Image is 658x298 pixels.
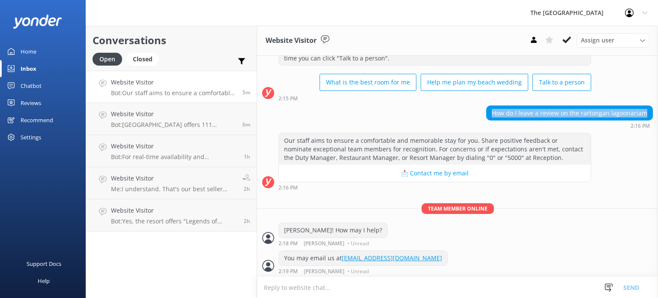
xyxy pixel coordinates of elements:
h4: Website Visitor [111,141,237,151]
a: Website VisitorMe:I understand. That's our best seller room. Do you have any other dates in mind?2h [86,167,257,199]
a: Website VisitorBot:[GEOGRAPHIC_DATA] offers 111 accommodation options, while the [GEOGRAPHIC_DATA... [86,103,257,135]
div: Support Docs [27,255,61,272]
strong: 2:15 PM [278,96,298,101]
a: Open [93,54,126,63]
span: Sep 13 2025 05:30pm (UTC -10:00) Pacific/Honolulu [244,217,250,225]
div: Settings [21,129,41,146]
div: Assign User [577,33,649,47]
strong: 2:18 PM [278,241,298,246]
div: Sep 13 2025 08:18pm (UTC -10:00) Pacific/Honolulu [278,240,388,246]
div: Recommend [21,111,53,129]
a: Website VisitorBot:For real-time availability and accommodation bookings, please visit [URL][DOMA... [86,135,257,167]
button: What is the best room for me [320,74,416,91]
div: Open [93,53,122,66]
div: [PERSON_NAME]! How may I help? [279,223,387,238]
div: Sep 13 2025 08:16pm (UTC -10:00) Pacific/Honolulu [486,123,653,129]
p: Bot: [GEOGRAPHIC_DATA] offers 111 accommodation options, while the [GEOGRAPHIC_DATA] - on the bea... [111,121,236,129]
div: How do I leave a review on the rartongan lagoonariam [487,106,652,120]
h4: Website Visitor [111,174,236,183]
a: Website VisitorBot:Our staff aims to ensure a comfortable and memorable stay for you. Share posit... [86,71,257,103]
span: Sep 13 2025 06:32pm (UTC -10:00) Pacific/Honolulu [244,153,250,160]
div: Sep 13 2025 08:15pm (UTC -10:00) Pacific/Honolulu [278,95,591,101]
div: Chatbot [21,77,42,94]
h3: Website Visitor [266,35,317,46]
div: Inbox [21,60,36,77]
img: yonder-white-logo.png [13,15,62,29]
span: Sep 13 2025 05:53pm (UTC -10:00) Pacific/Honolulu [244,185,250,193]
a: Website VisitorBot:Yes, the resort offers "Legends of Polynesia" Island Night Umu Feast & Drum Da... [86,199,257,232]
span: • Unread [347,241,369,246]
strong: 2:19 PM [278,269,298,274]
p: Bot: For real-time availability and accommodation bookings, please visit [URL][DOMAIN_NAME]. [111,153,237,161]
button: Help me plan my beach wedding [421,74,528,91]
div: Our staff aims to ensure a comfortable and memorable stay for you. Share positive feedback or nom... [279,133,591,165]
span: Assign user [581,36,614,45]
h4: Website Visitor [111,206,237,215]
textarea: To enrich screen reader interactions, please activate Accessibility in Grammarly extension settings [257,277,658,298]
div: Home [21,43,36,60]
h4: Website Visitor [111,78,236,87]
p: Bot: Our staff aims to ensure a comfortable and memorable stay for you. Share positive feedback o... [111,89,236,97]
a: Closed [126,54,163,63]
button: 📩 Contact me by email [279,165,591,182]
div: Help [38,272,50,289]
strong: 2:16 PM [278,185,298,190]
p: Me: I understand. That's our best seller room. Do you have any other dates in mind? [111,185,236,193]
h2: Conversations [93,32,250,48]
strong: 2:16 PM [631,123,650,129]
span: Sep 13 2025 08:16pm (UTC -10:00) Pacific/Honolulu [242,89,250,96]
a: [EMAIL_ADDRESS][DOMAIN_NAME] [342,254,442,262]
p: Bot: Yes, the resort offers "Legends of Polynesia" Island Night Umu Feast & Drum Dance Show every... [111,217,237,225]
span: [PERSON_NAME] [304,269,344,274]
h4: Website Visitor [111,109,236,119]
span: • Unread [347,269,369,274]
div: Sep 13 2025 08:16pm (UTC -10:00) Pacific/Honolulu [278,184,591,190]
button: Talk to a person [532,74,591,91]
span: Team member online [422,203,494,214]
div: You may email us at [279,251,447,265]
span: [PERSON_NAME] [304,241,344,246]
span: Sep 13 2025 08:16pm (UTC -10:00) Pacific/Honolulu [242,121,250,128]
div: Closed [126,53,159,66]
div: Sep 13 2025 08:19pm (UTC -10:00) Pacific/Honolulu [278,268,448,274]
div: Reviews [21,94,41,111]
